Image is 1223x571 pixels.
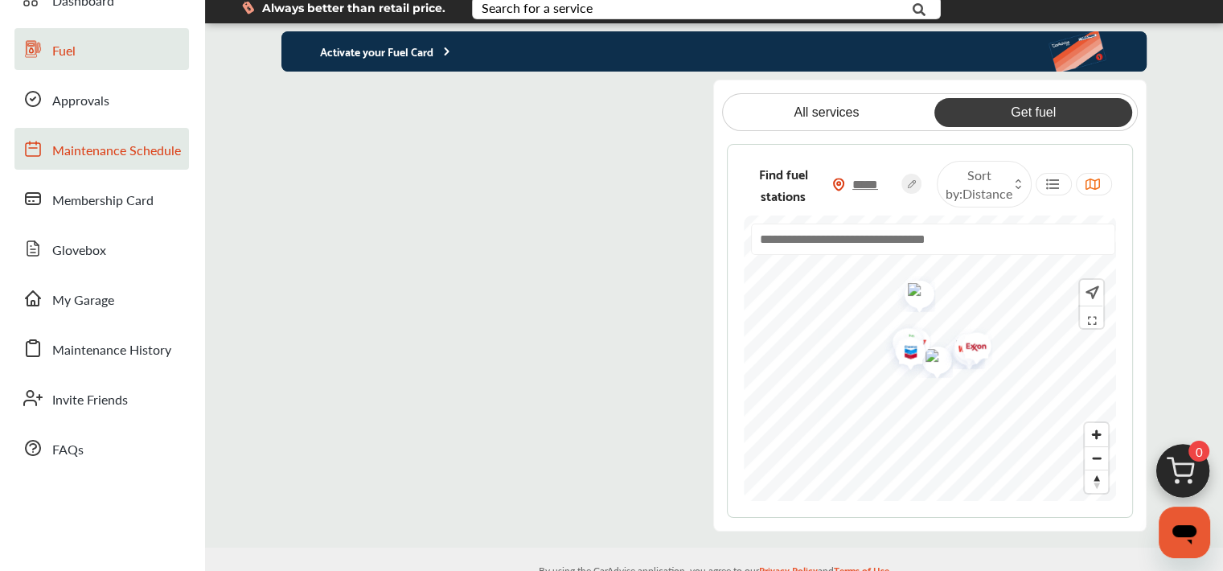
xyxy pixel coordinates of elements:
span: Glovebox [52,240,106,261]
div: Map marker [883,328,923,379]
div: Map marker [880,320,921,371]
button: Reset bearing to north [1085,470,1108,493]
span: Maintenance Schedule [52,141,181,162]
div: Map marker [884,330,924,380]
div: Map marker [942,325,983,376]
span: Invite Friends [52,390,128,411]
span: Find fuel stations [747,162,819,206]
span: Sort by : [946,166,1012,203]
img: recenter.ce011a49.svg [1082,284,1099,302]
span: Approvals [52,91,109,112]
div: Map marker [889,320,929,371]
a: All services [728,98,925,127]
a: Get fuel [934,98,1132,127]
span: Distance [962,184,1012,203]
a: My Garage [14,277,189,319]
img: bp.png [880,320,923,371]
canvas: Map [744,216,1117,501]
span: Maintenance History [52,340,171,361]
a: Maintenance History [14,327,189,369]
p: Activate your Fuel Card [281,42,453,60]
button: Zoom in [1085,423,1108,446]
a: Invite Friends [14,377,189,419]
img: chevron.png [884,330,926,380]
div: Map marker [950,324,990,375]
span: My Garage [52,290,114,311]
button: Zoom out [1085,446,1108,470]
iframe: Button to launch messaging window [1159,507,1210,558]
div: Search for a service [482,2,593,14]
img: dollor_label_vector.a70140d1.svg [242,1,254,14]
img: racetrac.png [883,328,925,379]
img: wawa.png [942,325,985,376]
a: Membership Card [14,178,189,220]
span: 0 [1188,441,1209,462]
img: cart_icon.3d0951e8.svg [1144,437,1221,514]
span: Zoom out [1085,447,1108,470]
div: Map marker [941,329,981,369]
img: universaladvantage.png [893,272,935,312]
img: activate-banner.5eeab9f0af3a0311e5fa.png [1048,31,1147,72]
span: Always better than retail price. [262,2,445,14]
span: Membership Card [52,191,154,212]
span: Reset bearing to north [1085,470,1108,493]
img: 7-eleven.png [941,329,983,369]
a: Fuel [14,28,189,70]
a: Glovebox [14,228,189,269]
a: FAQs [14,427,189,469]
img: circlek.png [910,338,953,378]
span: Fuel [52,41,76,62]
img: location_vector_orange.38f05af8.svg [832,178,845,191]
span: FAQs [52,440,84,461]
img: exxon.png [950,324,992,375]
a: Approvals [14,78,189,120]
a: Maintenance Schedule [14,128,189,170]
div: Map marker [893,272,933,312]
